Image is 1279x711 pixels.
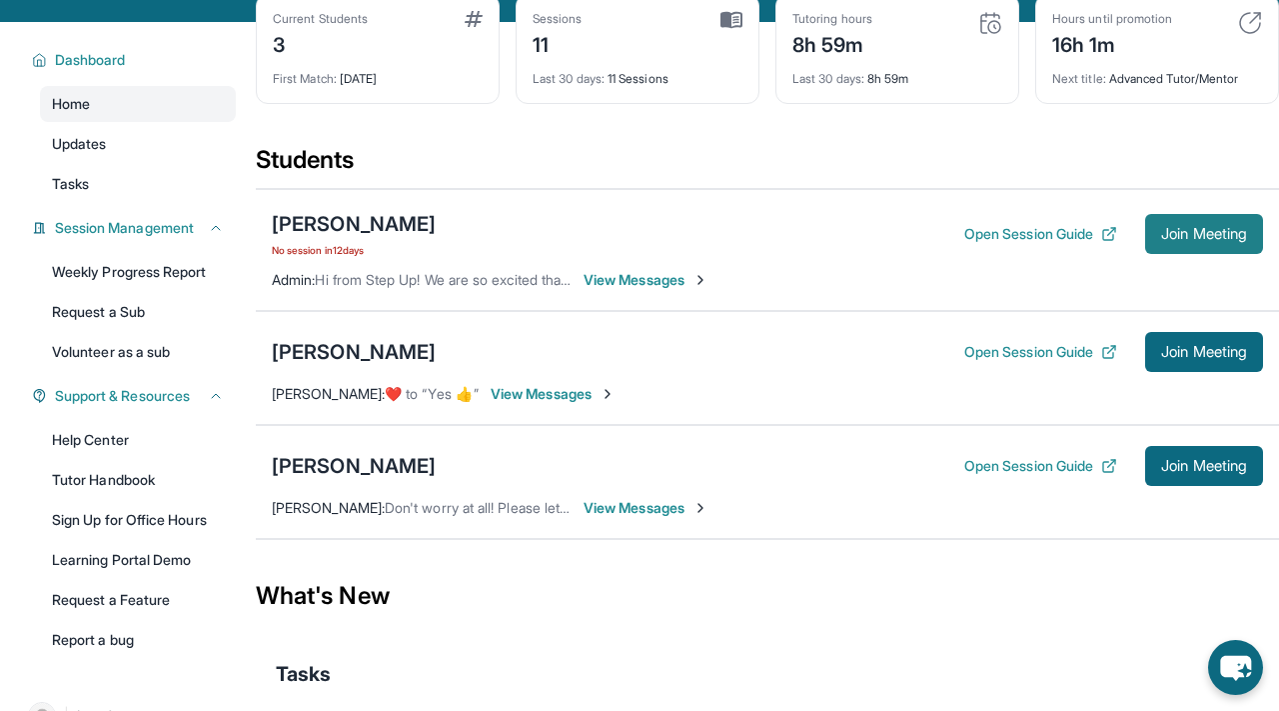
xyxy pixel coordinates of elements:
[964,456,1117,476] button: Open Session Guide
[1052,11,1172,27] div: Hours until promotion
[600,386,616,402] img: Chevron-Right
[273,59,483,87] div: [DATE]
[720,11,742,29] img: card
[273,11,368,27] div: Current Students
[276,660,331,688] span: Tasks
[40,542,236,578] a: Learning Portal Demo
[40,166,236,202] a: Tasks
[40,254,236,290] a: Weekly Progress Report
[272,452,436,480] div: [PERSON_NAME]
[1145,332,1263,372] button: Join Meeting
[792,71,864,86] span: Last 30 days :
[47,386,224,406] button: Support & Resources
[964,342,1117,362] button: Open Session Guide
[533,11,583,27] div: Sessions
[40,422,236,458] a: Help Center
[1238,11,1262,35] img: card
[1208,640,1263,695] button: chat-button
[40,126,236,162] a: Updates
[272,242,436,258] span: No session in 12 days
[692,272,708,288] img: Chevron-Right
[55,218,194,238] span: Session Management
[256,144,1279,188] div: Students
[385,499,1139,516] span: Don't worry at all! Please let me know if you need to adjust anything with session timing or have...
[40,334,236,370] a: Volunteer as a sub
[692,500,708,516] img: Chevron-Right
[52,94,90,114] span: Home
[465,11,483,27] img: card
[1161,228,1247,240] span: Join Meeting
[272,210,436,238] div: [PERSON_NAME]
[491,384,616,404] span: View Messages
[272,499,385,516] span: [PERSON_NAME] :
[52,134,107,154] span: Updates
[55,50,126,70] span: Dashboard
[533,27,583,59] div: 11
[1161,346,1247,358] span: Join Meeting
[40,462,236,498] a: Tutor Handbook
[40,622,236,658] a: Report a bug
[47,218,224,238] button: Session Management
[1052,27,1172,59] div: 16h 1m
[1161,460,1247,472] span: Join Meeting
[272,338,436,366] div: [PERSON_NAME]
[792,11,872,27] div: Tutoring hours
[55,386,190,406] span: Support & Resources
[256,552,1279,640] div: What's New
[272,271,315,288] span: Admin :
[52,174,89,194] span: Tasks
[47,50,224,70] button: Dashboard
[1052,59,1262,87] div: Advanced Tutor/Mentor
[978,11,1002,35] img: card
[1052,71,1106,86] span: Next title :
[385,385,479,402] span: ​❤️​ to “ Yes 👍 ”
[40,582,236,618] a: Request a Feature
[792,59,1002,87] div: 8h 59m
[273,71,337,86] span: First Match :
[273,27,368,59] div: 3
[1145,214,1263,254] button: Join Meeting
[40,86,236,122] a: Home
[584,270,708,290] span: View Messages
[272,385,385,402] span: [PERSON_NAME] :
[584,498,708,518] span: View Messages
[1145,446,1263,486] button: Join Meeting
[40,294,236,330] a: Request a Sub
[40,502,236,538] a: Sign Up for Office Hours
[964,224,1117,244] button: Open Session Guide
[533,59,742,87] div: 11 Sessions
[533,71,605,86] span: Last 30 days :
[792,27,872,59] div: 8h 59m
